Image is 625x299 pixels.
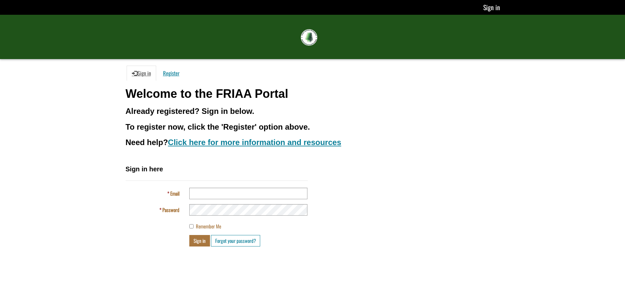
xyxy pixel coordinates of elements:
img: FRIAA Submissions Portal [301,29,317,46]
h3: To register now, click the 'Register' option above. [126,123,500,131]
a: Forgot your password? [211,235,260,246]
span: Remember Me [196,223,221,230]
a: Click here for more information and resources [168,138,341,147]
span: Email [170,190,179,197]
span: Sign in here [126,165,163,173]
a: Sign in [483,2,500,12]
a: Sign in [127,66,156,81]
span: Password [162,206,179,213]
h3: Already registered? Sign in below. [126,107,500,116]
button: Sign in [189,235,210,246]
input: Remember Me [189,224,194,228]
a: Register [158,66,185,81]
h3: Need help? [126,138,500,147]
h1: Welcome to the FRIAA Portal [126,87,500,100]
